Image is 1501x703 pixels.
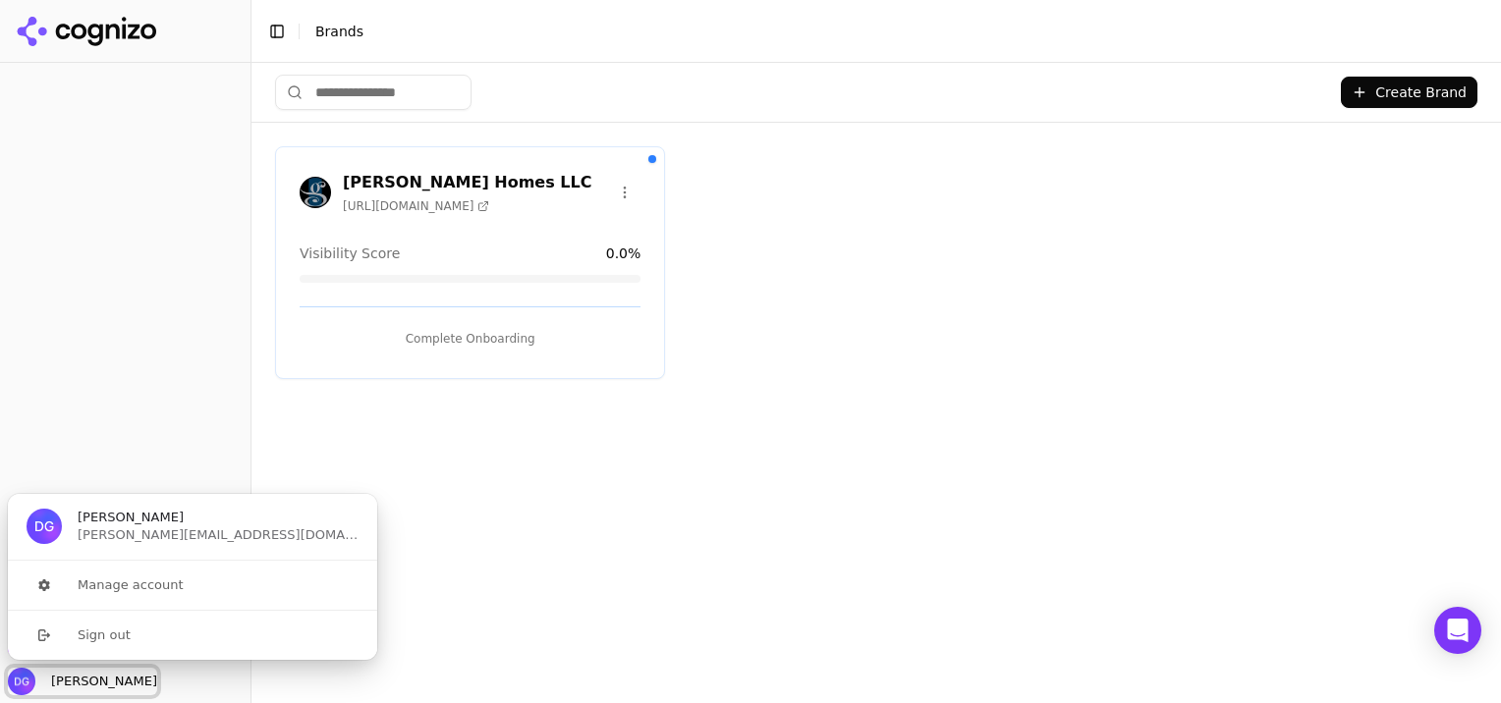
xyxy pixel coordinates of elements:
[300,323,640,354] button: Complete Onboarding
[315,22,1446,41] nav: breadcrumb
[315,24,363,39] span: Brands
[43,673,157,690] span: [PERSON_NAME]
[8,494,377,660] div: User button popover
[78,509,184,526] span: [PERSON_NAME]
[8,668,35,695] img: Denise Gray
[1341,77,1477,108] button: Create Brand
[8,668,157,695] button: Close user button
[7,610,378,660] button: Sign out
[1434,607,1481,654] div: Open Intercom Messenger
[300,177,331,208] img: Paul Gray Homes LLC
[7,561,378,610] button: Manage account
[343,198,489,214] span: [URL][DOMAIN_NAME]
[27,509,62,544] img: Denise Gray
[606,243,641,263] span: 0.0 %
[343,171,591,194] h3: [PERSON_NAME] Homes LLC
[300,243,400,263] span: Visibility Score
[78,526,359,544] span: [PERSON_NAME][EMAIL_ADDRESS][DOMAIN_NAME]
